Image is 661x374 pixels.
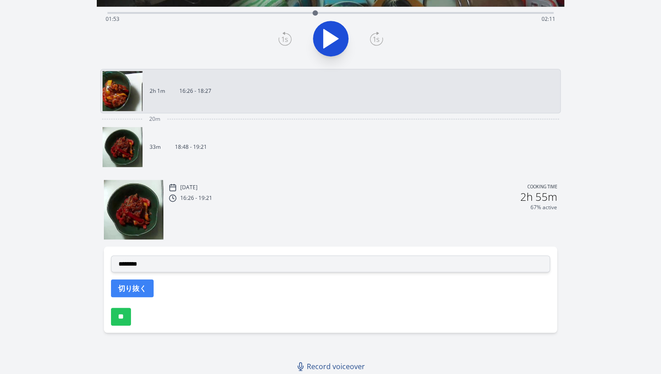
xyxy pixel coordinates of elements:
[103,71,142,111] img: 250818072711_thumb.jpeg
[180,184,198,191] p: [DATE]
[111,279,154,297] button: 切り抜く
[175,143,207,151] p: 18:48 - 19:21
[530,204,557,211] p: 67% active
[542,15,555,23] span: 02:11
[520,191,557,202] h2: 2h 55m
[106,15,119,23] span: 01:53
[179,88,211,95] p: 16:26 - 18:27
[103,127,142,167] img: 250818094900_thumb.jpeg
[307,361,365,372] span: Record voiceover
[150,143,161,151] p: 33m
[180,195,212,202] p: 16:26 - 19:21
[104,180,163,239] img: 250818094900_thumb.jpeg
[150,88,165,95] p: 2h 1m
[149,115,160,123] span: 20m
[527,183,557,191] p: Cooking time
